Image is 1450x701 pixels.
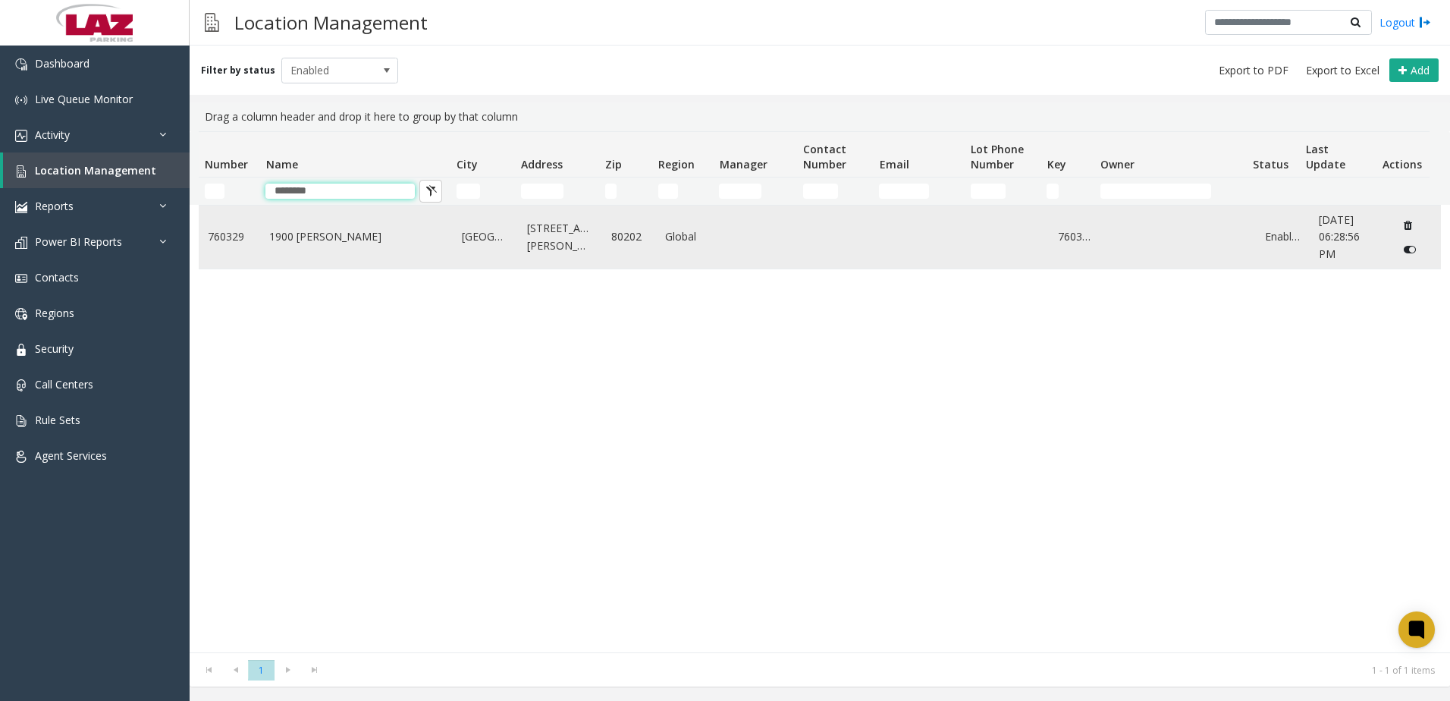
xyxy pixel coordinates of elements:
span: Activity [35,127,70,142]
span: Name [266,157,298,171]
td: Name Filter [259,178,450,205]
input: Email Filter [879,184,929,199]
button: Export to Excel [1300,60,1386,81]
span: Live Queue Monitor [35,92,133,106]
label: Filter by status [201,64,275,77]
td: Manager Filter [713,178,797,205]
img: 'icon' [15,58,27,71]
button: Clear [419,180,442,203]
span: Address [521,157,563,171]
span: Page 1 [248,660,275,681]
span: Dashboard [35,56,89,71]
span: Location Management [35,163,156,178]
span: Call Centers [35,377,93,391]
td: Key Filter [1040,178,1094,205]
td: Last Update Filter [1300,178,1376,205]
button: Disable [1396,237,1424,262]
td: Region Filter [652,178,713,205]
span: Export to PDF [1219,63,1288,78]
td: Number Filter [199,178,259,205]
a: 760329 [1058,228,1094,245]
img: 'icon' [15,130,27,142]
span: Last Update [1306,142,1345,171]
span: Regions [35,306,74,320]
div: Drag a column header and drop it here to group by that column [199,102,1441,131]
kendo-pager-info: 1 - 1 of 1 items [337,664,1435,677]
img: pageIcon [205,4,219,41]
img: 'icon' [15,379,27,391]
button: Delete [1396,213,1420,237]
td: City Filter [450,178,515,205]
input: Zip Filter [605,184,617,199]
span: Contact Number [803,142,846,171]
img: 'icon' [15,201,27,213]
a: Location Management [3,152,190,188]
span: Lot Phone Number [971,142,1024,171]
img: 'icon' [15,308,27,320]
span: Region [658,157,695,171]
img: 'icon' [15,94,27,106]
input: Owner Filter [1100,184,1212,199]
img: logout [1419,14,1431,30]
input: Number Filter [205,184,224,199]
input: City Filter [457,184,480,199]
button: Export to PDF [1213,60,1295,81]
input: Name Filter [265,184,415,199]
span: Export to Excel [1306,63,1379,78]
a: [GEOGRAPHIC_DATA] [462,228,509,245]
span: Manager [720,157,767,171]
td: Address Filter [515,178,599,205]
td: Contact Number Filter [797,178,873,205]
img: 'icon' [15,272,27,284]
span: Enabled [282,58,375,83]
span: Zip [605,157,622,171]
span: Contacts [35,270,79,284]
span: Reports [35,199,74,213]
a: 1900 [PERSON_NAME] [269,228,444,245]
td: Zip Filter [599,178,652,205]
button: Add [1389,58,1439,83]
th: Status [1247,132,1300,178]
td: Lot Phone Number Filter [965,178,1040,205]
td: Actions Filter [1376,178,1430,205]
td: Status Filter [1247,178,1300,205]
a: 80202 [611,228,647,245]
input: Lot Phone Number Filter [971,184,1006,199]
span: Agent Services [35,448,107,463]
img: 'icon' [15,451,27,463]
th: Actions [1376,132,1430,178]
span: Owner [1100,157,1135,171]
img: 'icon' [15,415,27,427]
span: Rule Sets [35,413,80,427]
input: Region Filter [658,184,678,199]
span: Security [35,341,74,356]
span: Key [1047,157,1066,171]
span: Number [205,157,248,171]
span: Power BI Reports [35,234,122,249]
a: Global [665,228,708,245]
span: City [457,157,478,171]
span: [DATE] 06:28:56 PM [1319,212,1360,261]
span: Email [880,157,909,171]
a: Logout [1379,14,1431,30]
td: Email Filter [873,178,965,205]
span: Add [1411,63,1430,77]
a: [STREET_ADDRESS][PERSON_NAME] [527,220,594,254]
input: Contact Number Filter [803,184,838,199]
a: Enabled [1265,228,1301,245]
div: Data table [190,131,1450,652]
td: Owner Filter [1094,178,1247,205]
input: Manager Filter [719,184,761,199]
h3: Location Management [227,4,435,41]
img: 'icon' [15,165,27,178]
img: 'icon' [15,344,27,356]
input: Key Filter [1047,184,1059,199]
img: 'icon' [15,237,27,249]
a: 760329 [208,228,251,245]
input: Address Filter [521,184,563,199]
a: [DATE] 06:28:56 PM [1319,212,1377,262]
